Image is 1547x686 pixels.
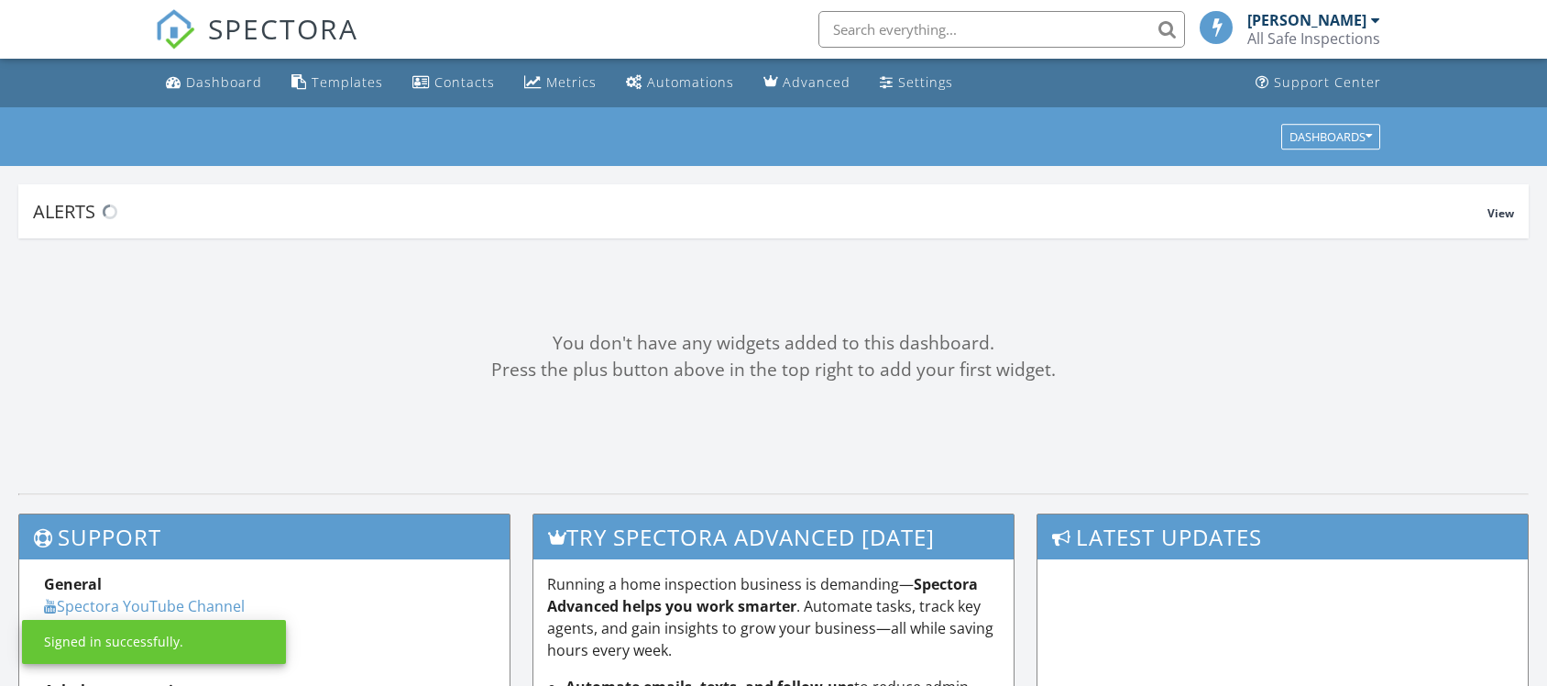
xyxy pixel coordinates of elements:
[546,73,597,91] div: Metrics
[18,357,1529,383] div: Press the plus button above in the top right to add your first widget.
[517,66,604,100] a: Metrics
[312,73,383,91] div: Templates
[818,11,1185,48] input: Search everything...
[547,574,978,616] strong: Spectora Advanced helps you work smarter
[1289,130,1372,143] div: Dashboards
[284,66,390,100] a: Templates
[619,66,741,100] a: Automations (Basic)
[1037,514,1528,559] h3: Latest Updates
[647,73,734,91] div: Automations
[756,66,858,100] a: Advanced
[155,25,358,63] a: SPECTORA
[547,573,999,661] p: Running a home inspection business is demanding— . Automate tasks, track key agents, and gain ins...
[1247,11,1366,29] div: [PERSON_NAME]
[33,199,1487,224] div: Alerts
[1274,73,1381,91] div: Support Center
[186,73,262,91] div: Dashboard
[159,66,269,100] a: Dashboard
[18,330,1529,357] div: You don't have any widgets added to this dashboard.
[44,574,102,594] strong: General
[19,514,510,559] h3: Support
[898,73,953,91] div: Settings
[783,73,850,91] div: Advanced
[533,514,1013,559] h3: Try spectora advanced [DATE]
[872,66,960,100] a: Settings
[1247,29,1380,48] div: All Safe Inspections
[155,9,195,50] img: The Best Home Inspection Software - Spectora
[44,633,183,651] div: Signed in successfully.
[434,73,495,91] div: Contacts
[1281,124,1380,149] button: Dashboards
[405,66,502,100] a: Contacts
[1248,66,1388,100] a: Support Center
[44,618,192,638] a: Spectora Academy
[208,9,358,48] span: SPECTORA
[44,596,245,616] a: Spectora YouTube Channel
[1487,205,1514,221] span: View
